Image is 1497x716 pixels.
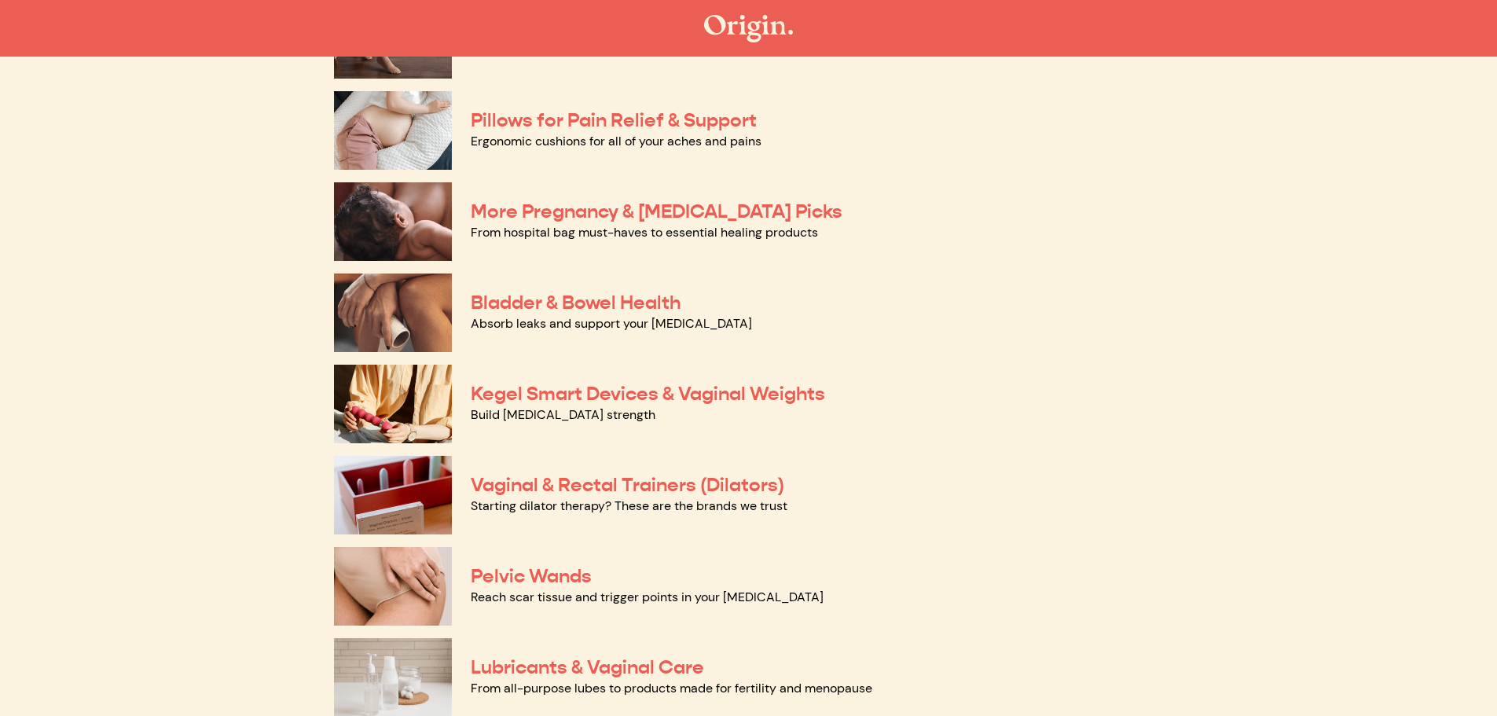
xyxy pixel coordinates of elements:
a: Vaginal & Rectal Trainers (Dilators) [471,473,784,497]
img: The Origin Shop [704,15,793,42]
a: Starting dilator therapy? These are the brands we trust [471,498,787,514]
a: Lubricants & Vaginal Care [471,655,704,679]
a: Bladder & Bowel Health [471,291,681,314]
a: Ergonomic cushions for all of your aches and pains [471,133,761,149]
a: From hospital bag must-haves to essential healing products [471,224,818,241]
img: Bladder & Bowel Health [334,274,452,352]
a: Kegel Smart Devices & Vaginal Weights [471,382,825,406]
img: Pillows for Pain Relief & Support [334,91,452,170]
a: Reach scar tissue and trigger points in your [MEDICAL_DATA] [471,589,824,605]
a: Absorb leaks and support your [MEDICAL_DATA] [471,315,752,332]
a: More Pregnancy & [MEDICAL_DATA] Picks [471,200,842,223]
a: From all-purpose lubes to products made for fertility and menopause [471,680,872,696]
a: Pelvic Wands [471,564,592,588]
img: More Pregnancy & Postpartum Picks [334,182,452,261]
img: Vaginal & Rectal Trainers (Dilators) [334,456,452,534]
img: Kegel Smart Devices & Vaginal Weights [334,365,452,443]
a: Build [MEDICAL_DATA] strength [471,406,655,423]
a: Pillows for Pain Relief & Support [471,108,757,132]
img: Pelvic Wands [334,547,452,626]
